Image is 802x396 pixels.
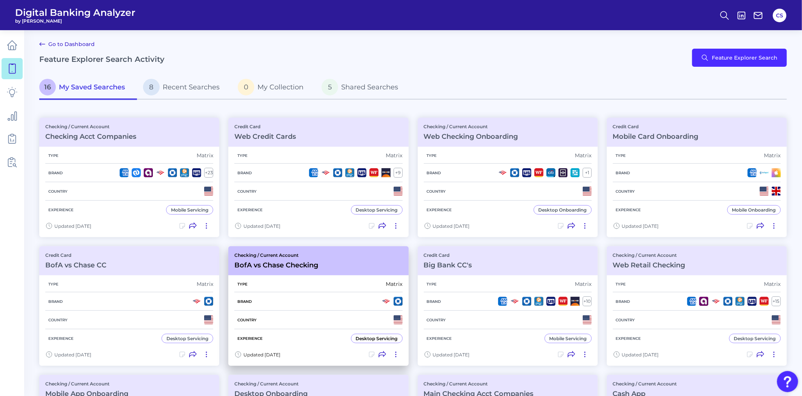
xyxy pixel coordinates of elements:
button: CS [773,9,787,22]
h5: Type [45,282,62,287]
h5: Brand [45,299,66,304]
span: Recent Searches [163,83,220,91]
p: Checking / Current Account [45,381,128,387]
span: 16 [39,79,56,95]
p: Checking / Current Account [234,381,308,387]
h3: Big Bank CC's [424,261,472,269]
span: by [PERSON_NAME] [15,18,135,24]
span: 8 [143,79,160,95]
p: Credit Card [45,252,106,258]
a: 0My Collection [232,76,316,100]
span: 0 [238,79,254,95]
div: Desktop Servicing [734,336,776,341]
a: Go to Dashboard [39,40,95,49]
h5: Type [424,282,440,287]
p: Checking / Current Account [613,381,677,387]
div: Matrix [197,152,213,159]
a: Credit CardMobile Card OnboardingTypeMatrixBrandCountryExperienceMobile OnboardingUpdated [DATE] [607,118,787,237]
h5: Brand [45,170,66,175]
p: Credit Card [424,252,472,258]
h3: Checking Acct Companies [45,132,136,141]
div: Matrix [764,152,781,159]
h5: Type [613,153,629,158]
button: Feature Explorer Search [692,49,787,67]
h5: Brand [234,170,255,175]
span: Shared Searches [341,83,398,91]
h5: Experience [613,336,644,341]
a: 8Recent Searches [137,76,232,100]
div: Mobile Onboarding [732,207,776,213]
span: Updated [DATE] [243,352,280,358]
div: Desktop Onboarding [539,207,587,213]
h3: BofA vs Chase Checking [234,261,318,269]
span: My Saved Searches [59,83,125,91]
span: Feature Explorer Search [712,55,778,61]
h5: Brand [613,299,633,304]
h5: Type [45,153,62,158]
a: 5Shared Searches [316,76,410,100]
h5: Type [234,282,251,287]
div: Matrix [575,281,592,287]
h5: Type [234,153,251,158]
h5: Brand [613,170,633,175]
h5: Experience [613,207,644,212]
span: Updated [DATE] [243,223,280,229]
h5: Brand [424,170,444,175]
h5: Country [234,318,260,322]
span: Updated [DATE] [622,352,659,358]
h5: Country [613,318,638,322]
h5: Country [424,189,449,194]
a: Credit CardBofA vs Chase CCTypeMatrixBrandCountryExperienceDesktop ServicingUpdated [DATE] [39,246,219,366]
h2: Feature Explorer Search Activity [39,55,165,64]
h5: Country [45,189,71,194]
a: Credit CardBig Bank CC'sTypeMatrixBrand+10CountryExperienceMobile ServicingUpdated [DATE] [418,246,598,366]
p: Credit Card [234,124,296,129]
h5: Brand [234,299,255,304]
h5: Country [424,318,449,322]
h5: Experience [424,336,455,341]
a: Checking / Current AccountWeb Checking OnboardingTypeMatrixBrand+1CountryExperienceDesktop Onboar... [418,118,598,237]
h3: Mobile Card Onboarding [613,132,699,141]
p: Credit Card [613,124,699,129]
div: + 9 [394,168,403,178]
a: Checking / Current AccountBofA vs Chase CheckingTypeMatrixBrandCountryExperienceDesktop Servicing... [228,246,408,366]
h5: Type [613,282,629,287]
span: Digital Banking Analyzer [15,7,135,18]
h5: Experience [424,207,455,212]
h5: Country [234,189,260,194]
h5: Experience [45,336,77,341]
div: Matrix [764,281,781,287]
span: Updated [DATE] [54,352,91,358]
div: + 15 [772,296,781,306]
p: Checking / Current Account [424,381,534,387]
span: Updated [DATE] [54,223,91,229]
p: Checking / Current Account [424,124,518,129]
a: Credit CardWeb Credit CardsTypeMatrixBrand+9CountryExperienceDesktop ServicingUpdated [DATE] [228,118,408,237]
div: Matrix [197,281,213,287]
p: Checking / Current Account [45,124,136,129]
span: Updated [DATE] [622,223,659,229]
h5: Experience [45,207,77,212]
p: Checking / Current Account [234,252,318,258]
h5: Country [613,189,638,194]
div: + 1 [583,168,592,178]
h3: Web Retail Checking [613,261,685,269]
button: Open Resource Center [777,371,798,392]
div: + 10 [583,296,592,306]
h5: Brand [424,299,444,304]
h5: Country [45,318,71,322]
div: Desktop Servicing [356,336,398,341]
div: Mobile Servicing [171,207,208,213]
h3: BofA vs Chase CC [45,261,106,269]
a: 16My Saved Searches [39,76,137,100]
h3: Web Credit Cards [234,132,296,141]
a: Checking / Current AccountWeb Retail CheckingTypeMatrixBrand+15CountryExperienceDesktop Servicing... [607,246,787,366]
span: 5 [322,79,338,95]
span: My Collection [257,83,303,91]
div: Desktop Servicing [356,207,398,213]
h5: Experience [234,207,266,212]
h5: Experience [234,336,266,341]
span: Updated [DATE] [433,223,470,229]
h5: Type [424,153,440,158]
div: Matrix [386,281,403,287]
